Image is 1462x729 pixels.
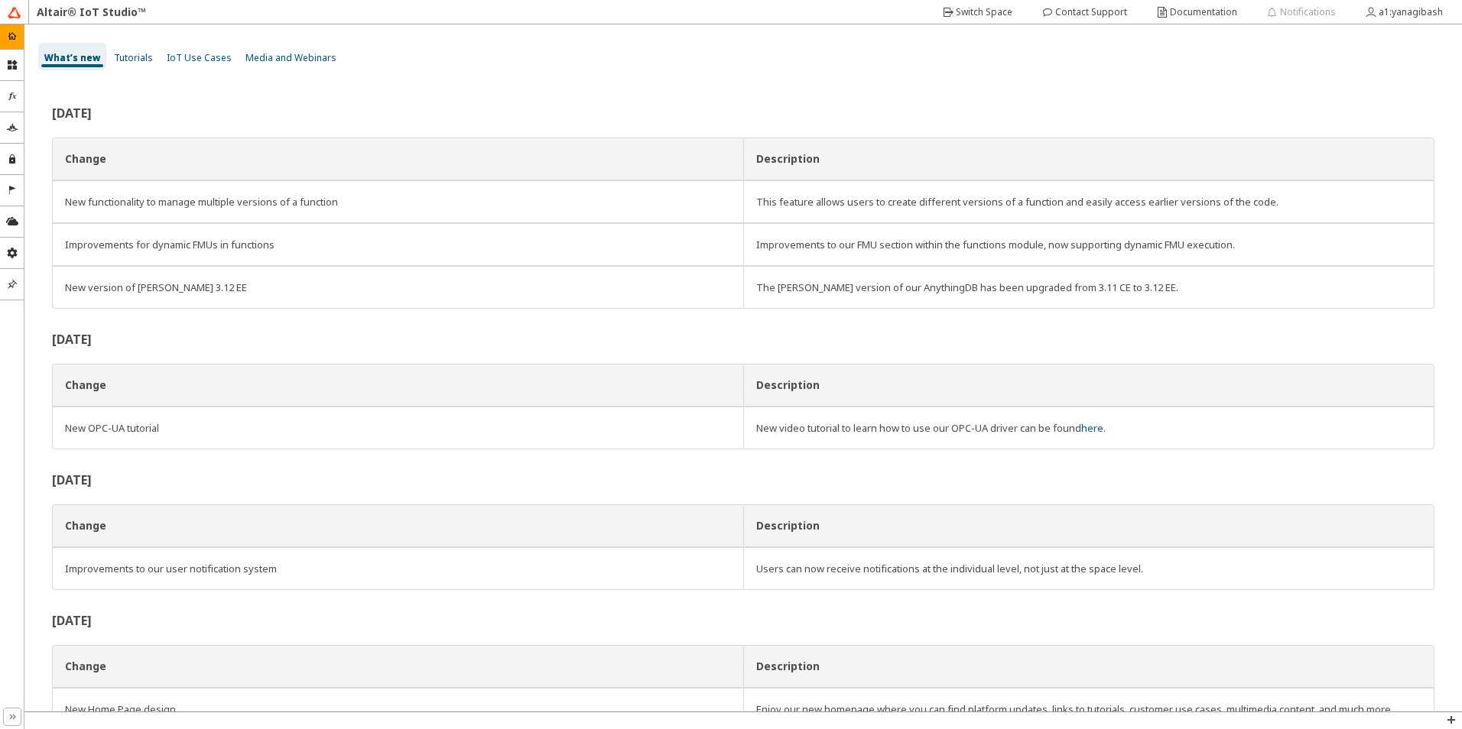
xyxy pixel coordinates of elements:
[52,138,743,180] th: Change
[52,504,743,547] th: Change
[52,107,1434,119] h2: [DATE]
[756,701,1421,718] div: Enjoy our new homepage where you can find platform updates, links to tutorials, customer use case...
[114,51,153,64] span: Tutorials
[1081,421,1103,435] a: here
[743,138,1434,180] th: Description
[52,474,1434,486] h2: [DATE]
[743,364,1434,407] th: Description
[756,560,1421,577] div: Users can now receive notifications at the individual level, not just at the space level.
[743,504,1434,547] th: Description
[52,364,743,407] th: Change
[756,279,1421,296] div: The [PERSON_NAME] version of our AnythingDB has been upgraded from 3.11 CE to 3.12 EE.
[756,236,1421,253] div: Improvements to our FMU section within the functions module, now supporting dynamic FMU execution.
[52,333,1434,345] h2: [DATE]
[743,645,1434,688] th: Description
[167,51,232,64] span: IoT Use Cases
[65,701,731,718] div: New Home Page design
[65,236,731,253] div: Improvements for dynamic FMUs in functions
[65,193,731,210] div: New functionality to manage multiple versions of a function
[44,51,100,64] span: What’s new
[65,420,731,436] div: New OPC-UA tutorial
[52,645,743,688] th: Change
[756,193,1421,210] div: This feature allows users to create different versions of a function and easily access earlier ve...
[65,279,731,296] div: New version of [PERSON_NAME] 3.12 EE
[52,614,1434,627] h2: [DATE]
[756,420,1421,436] div: New video tutorial to learn how to use our OPC-UA driver can be found .
[245,51,336,64] span: Media and Webinars
[65,560,731,577] div: Improvements to our user notification system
